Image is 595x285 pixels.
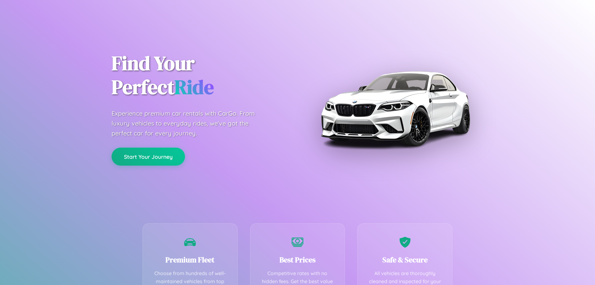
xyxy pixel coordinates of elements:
[152,255,228,265] h3: Premium Fleet
[260,255,336,265] h3: Best Prices
[367,255,443,265] h3: Safe & Secure
[318,31,473,186] img: Premium BMW car rental vehicle
[112,109,267,138] p: Experience premium car rentals with CarGo. From luxury vehicles to everyday rides, we've got the ...
[112,148,185,166] button: Start Your Journey
[112,51,288,99] h1: Find Your Perfect
[174,73,214,100] span: Ride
